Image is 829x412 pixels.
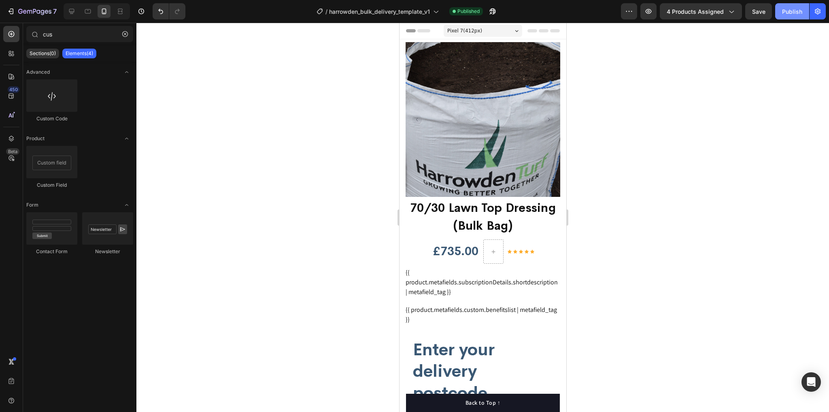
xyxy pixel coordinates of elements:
input: Search Sections & Elements [26,26,133,42]
div: Contact Form [26,248,77,255]
div: Open Intercom Messenger [801,372,821,392]
span: / [325,7,327,16]
button: Publish [775,3,809,19]
div: Custom Code [26,115,77,122]
button: 4 products assigned [660,3,742,19]
div: Newsletter [82,248,133,255]
span: Toggle open [120,199,133,211]
span: Toggle open [120,66,133,79]
span: Toggle open [120,132,133,145]
span: Advanced [26,68,50,76]
div: Custom Field [26,181,77,189]
p: 7 [53,6,57,16]
span: Save [752,8,765,15]
span: harrowden_bulk_delivery_template_v1 [329,7,430,16]
span: 4 products assigned [667,7,724,16]
div: Publish [782,7,802,16]
div: 450 [8,86,19,93]
p: Elements(4) [66,50,93,57]
p: Sections(0) [30,50,56,57]
div: Undo/Redo [153,3,185,19]
span: Form [26,201,38,209]
button: Save [745,3,772,19]
iframe: Design area [400,23,566,412]
span: Product [26,135,45,142]
button: 7 [3,3,60,19]
div: Beta [6,148,19,155]
span: Published [457,8,480,15]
